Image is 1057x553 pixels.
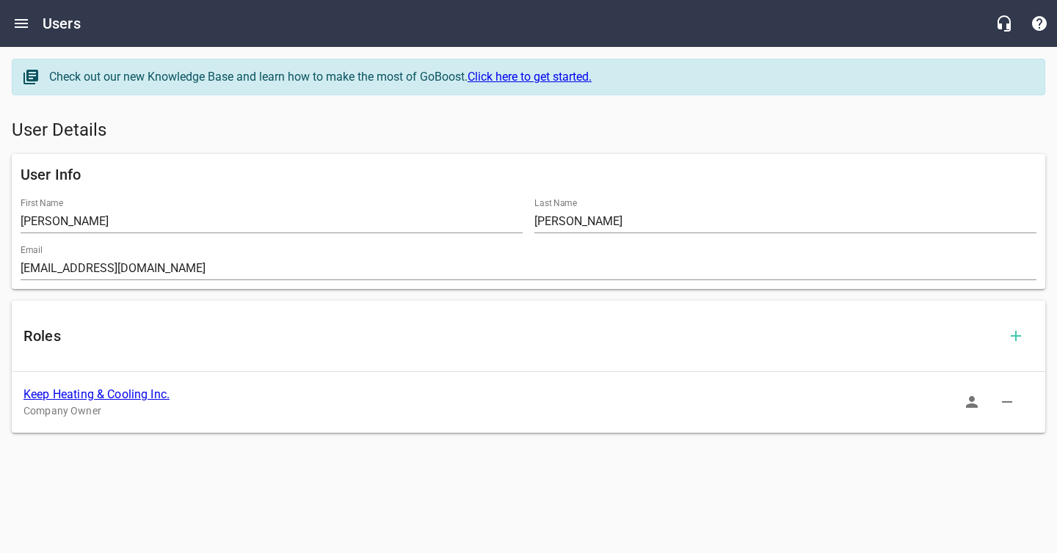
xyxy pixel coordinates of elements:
[468,70,592,84] a: Click here to get started.
[23,387,170,401] a: Keep Heating & Cooling Inc.
[4,6,39,41] button: Open drawer
[534,199,577,208] label: Last Name
[12,119,1045,142] h5: User Details
[21,199,63,208] label: First Name
[23,324,998,348] h6: Roles
[21,163,1036,186] h6: User Info
[23,403,1010,419] p: Company Owner
[21,246,43,254] label: Email
[49,68,1030,86] div: Check out our new Knowledge Base and learn how to make the most of GoBoost.
[987,6,1022,41] button: Live Chat
[1022,6,1057,41] button: Support Portal
[43,12,81,35] h6: Users
[998,318,1034,354] button: Add Role
[954,384,989,420] button: Sign In as Role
